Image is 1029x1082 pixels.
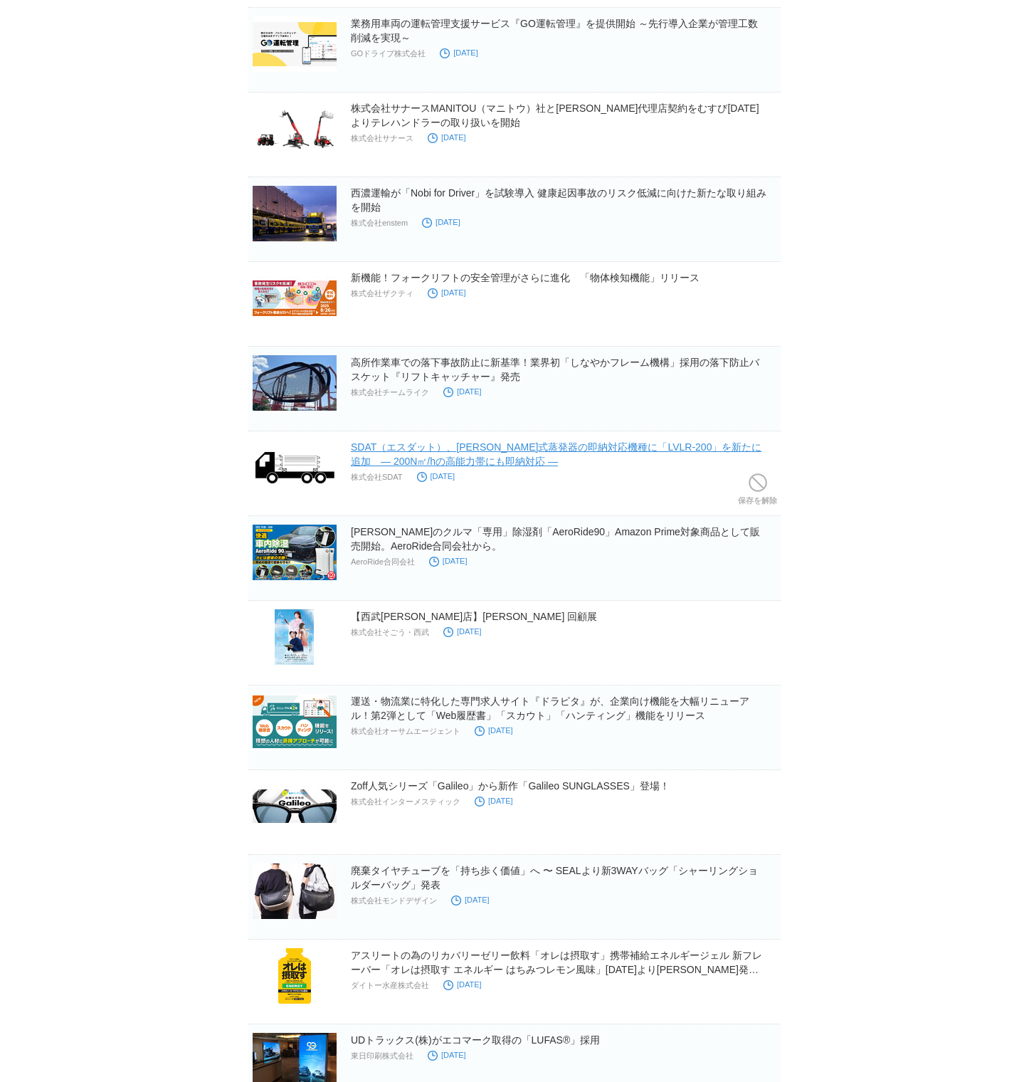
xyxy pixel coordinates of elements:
img: 株式会社サナースMANITOU（マニトウ）社と正規代理店契約をむすび8月25日よりテレハンドラーの取り扱いを開始 [253,101,337,157]
a: 西濃運輸が「Nobi for Driver」を試験導入 健康起因事故のリスク低減に向けた新たな取り組みを開始 [351,187,766,213]
time: [DATE] [428,288,466,297]
p: ダイトー水産株式会社 [351,980,429,991]
img: 業務用車両の運転管理支援サービス『GO運転管理』を提供開始 ～先行導入企業が管理工数削減を実現～ [253,16,337,72]
a: 株式会社サナースMANITOU（マニトウ）社と[PERSON_NAME]代理店契約をむすび[DATE]よりテレハンドラーの取り扱いを開始 [351,103,759,128]
time: [DATE] [429,557,468,565]
img: 【西武秋田店】八代亜紀 回顧展 [253,609,337,665]
img: 日本初のクルマ「専用」除湿剤「AeroRide90」Amazon Prime対象商品として販売開始。AeroRide合同会社から。 [253,525,337,580]
a: 運送・物流業に特化した専門求人サイト『ドラピタ』が、企業向け機能を大幅リニューアル！第2弾として「Web履歴書」「スカウト」「ハンティング」機能をリリース [351,695,749,721]
a: 高所作業車での落下事故防止に新基準！業界初「しなやかフレーム機構」採用の落下防止バスケット『リフトキャッチャー』発売 [351,357,759,382]
time: [DATE] [443,387,482,396]
a: UDトラックス(株)がエコマーク取得の「LUFAS®」採用 [351,1034,600,1046]
time: [DATE] [451,895,490,904]
a: SDAT（エスダット）、[PERSON_NAME]式蒸発器の即納対応機種に「LVLR-200」を新たに追加 ― 200N㎥/hの高能力帯にも即納対応 ― [351,441,761,467]
a: アスリートの為のリカバリーゼリー飲料「オレは摂取す」携帯補給エネルギージェル 新フレーバー「オレは摂取す エネルギー はちみつレモン風味」[DATE]より[PERSON_NAME]発売開始 [351,950,762,989]
img: 廃棄タイヤチューブを「持ち歩く価値」へ 〜 SEALより新3WAYバッグ「シャーリングショルダーバッグ」発表 [253,863,337,919]
p: 東日印刷株式会社 [351,1051,413,1061]
time: [DATE] [475,726,513,735]
a: Zoff人気シリーズ「Galileo」から新作「Galileo SUNGLASSES」登場！ [351,780,670,792]
a: [PERSON_NAME]のクルマ「専用」除湿剤「AeroRide90」Amazon Prime対象商品として販売開始。AeroRide合同会社から。 [351,526,760,552]
a: 【西武[PERSON_NAME]店】[PERSON_NAME] 回顧展 [351,611,597,622]
img: SDAT（エスダット）、空温式蒸発器の即納対応機種に「LVLR-200」を新たに追加 ― 200N㎥/hの高能力帯にも即納対応 ― [253,440,337,495]
p: 株式会社そごう・西武 [351,627,429,638]
time: [DATE] [443,627,482,636]
img: アスリートの為のリカバリーゼリー飲料「オレは摂取す」携帯補給エネルギージェル 新フレーバー「オレは摂取す エネルギー はちみつレモン風味」８月２７日（水）より順次発売開始 [253,948,337,1004]
time: [DATE] [475,797,513,805]
time: [DATE] [428,1051,466,1059]
p: AeroRide合同会社 [351,557,415,567]
time: [DATE] [440,48,478,57]
a: 保存を解除 [738,470,777,515]
p: 株式会社モンドデザイン [351,895,437,906]
p: 株式会社ザクティ [351,288,413,299]
p: 株式会社SDAT [351,472,403,483]
img: 西濃運輸が「Nobi for Driver」を試験導入 健康起因事故のリスク低減に向けた新たな取り組みを開始 [253,186,337,241]
a: 業務用車両の運転管理支援サービス『GO運転管理』を提供開始 ～先行導入企業が管理工数削減を実現～ [351,18,758,43]
p: 株式会社オーサムエージェント [351,726,460,737]
p: 株式会社インターメスティック [351,797,460,807]
p: 株式会社チームライク [351,387,429,398]
img: Zoff人気シリーズ「Galileo」から新作「Galileo SUNGLASSES」登場！ [253,779,337,834]
a: 廃棄タイヤチューブを「持ち歩く価値」へ 〜 SEALより新3WAYバッグ「シャーリングショルダーバッグ」発表 [351,865,758,891]
img: 高所作業車での落下事故防止に新基準！業界初「しなやかフレーム機構」採用の落下防止バスケット『リフトキャッチャー』発売 [253,355,337,411]
p: 株式会社enstem [351,218,408,229]
a: 新機能！フォークリフトの安全管理がさらに進化 「物体検知機能」リリース [351,272,700,283]
time: [DATE] [417,472,455,480]
time: [DATE] [422,218,460,226]
img: 運送・物流業に特化した専門求人サイト『ドラピタ』が、企業向け機能を大幅リニューアル！第2弾として「Web履歴書」「スカウト」「ハンティング」機能をリリース [253,694,337,750]
time: [DATE] [428,133,466,142]
time: [DATE] [443,980,482,989]
p: 株式会社サナース [351,133,413,144]
p: GOドライブ株式会社 [351,48,426,59]
img: 新機能！フォークリフトの安全管理がさらに進化 「物体検知機能」リリース [253,270,337,326]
